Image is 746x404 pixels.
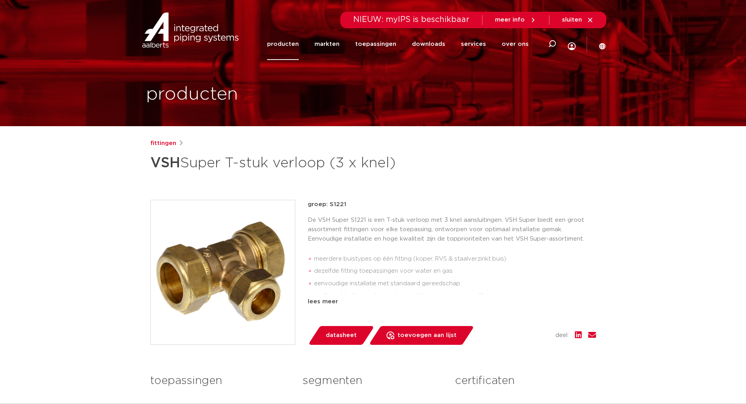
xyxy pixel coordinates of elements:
[502,28,529,60] a: over ons
[267,28,529,60] nav: Menu
[314,290,596,303] li: snelle verbindingstechnologie waarbij her-montage mogelijk is
[314,253,596,265] li: meerdere buistypes op één fitting (koper, RVS & staalverzinkt buis)
[314,277,596,290] li: eenvoudige installatie met standaard gereedschap
[562,17,582,23] span: sluiten
[150,156,180,170] strong: VSH
[326,329,357,342] span: datasheet
[455,373,596,389] h3: certificaten
[308,326,374,345] a: datasheet
[461,28,486,60] a: services
[397,329,457,342] span: toevoegen aan lijst
[146,82,238,107] h1: producten
[303,373,443,389] h3: segmenten
[314,265,596,277] li: dezelfde fitting toepassingen voor water en gas
[353,16,470,24] span: NIEUW: myIPS is beschikbaar
[562,16,594,24] a: sluiten
[412,28,445,60] a: downloads
[267,28,299,60] a: producten
[495,16,536,24] a: meer info
[151,200,295,344] img: Product Image for VSH Super T-stuk verloop (3 x knel)
[308,200,596,209] p: groep: S1221
[150,139,176,148] a: fittingen
[355,28,396,60] a: toepassingen
[314,28,340,60] a: markten
[308,216,596,244] p: De VSH Super S1221 is een T-stuk verloop met 3 knel aansluitingen. VSH Super biedt een groot asso...
[150,151,444,175] h1: Super T-stuk verloop (3 x knel)
[150,373,291,389] h3: toepassingen
[568,26,576,62] div: my IPS
[555,331,569,340] span: deel:
[495,17,525,23] span: meer info
[308,297,596,306] div: lees meer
